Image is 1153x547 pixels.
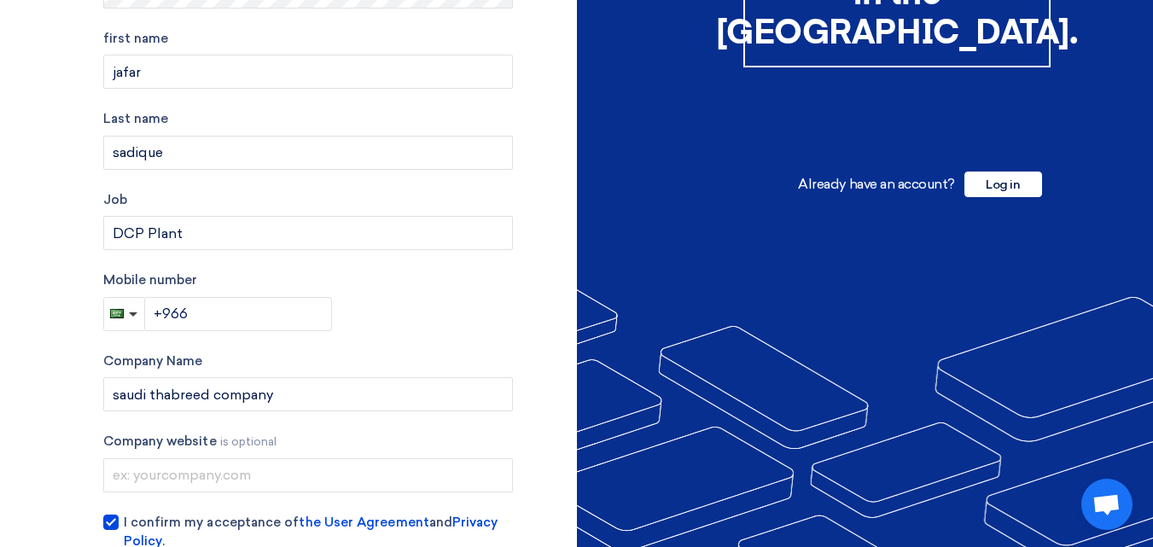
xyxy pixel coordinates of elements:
font: Company website [103,434,217,449]
font: and [429,515,452,530]
font: Log in [986,177,1020,192]
font: I confirm my acceptance of [124,515,300,530]
font: first name [103,31,169,46]
font: Last name [103,111,169,126]
input: Enter phone number... [145,297,332,331]
font: Mobile number [103,272,198,288]
a: Open chat [1081,479,1133,530]
input: Enter your job title... [103,216,513,250]
input: Enter your first name... [103,55,513,89]
a: Log in [964,176,1041,192]
input: Last Name... [103,136,513,170]
input: ex: yourcompany.com [103,458,513,492]
font: Already have an account? [798,176,954,192]
font: is optional [220,435,277,448]
font: Job [103,192,127,207]
font: Company Name [103,353,203,369]
a: the User Agreement [299,515,428,530]
input: Enter your company name... [103,377,513,411]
